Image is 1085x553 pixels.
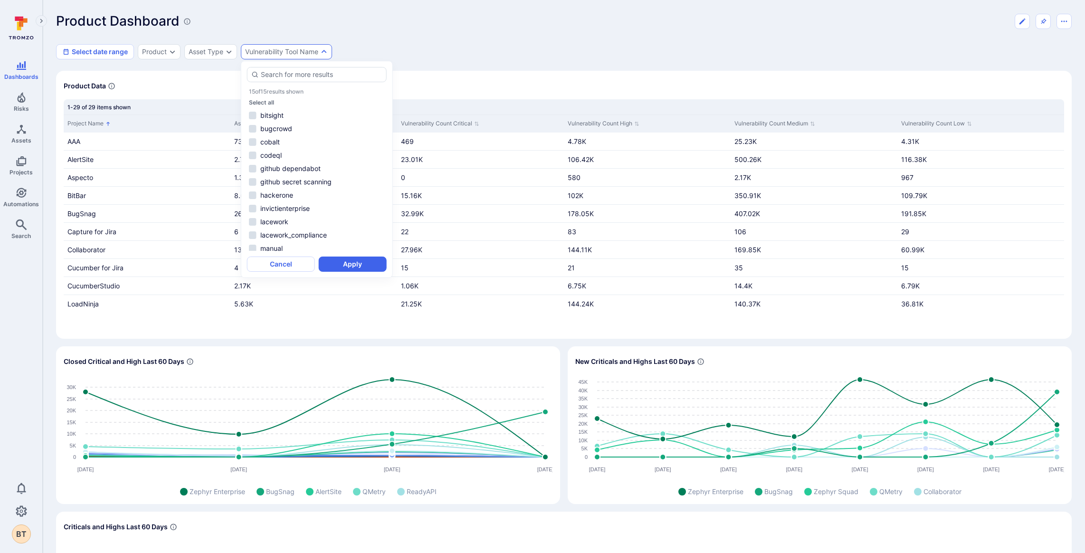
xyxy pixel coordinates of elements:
span: Closed Critical and High Last 60 Days [64,357,184,366]
text: 10K [578,438,588,443]
a: 350.91K [734,191,761,200]
li: cobalt [247,136,387,148]
button: Dashboard menu [1056,14,1072,29]
a: 4.78K [568,137,586,145]
a: 178.05K [568,210,594,218]
a: 2.77K [234,155,252,163]
a: BitBar [67,191,86,200]
a: 25.23K [734,137,757,145]
div: autocomplete options [247,67,387,272]
div: Cell for Vulnerability Count Low [897,223,1064,240]
button: Expand navigation menu [36,15,47,27]
text: 0 [73,454,76,460]
text: 45K [578,379,588,385]
button: Vulnerability Tool Name [245,48,318,56]
span: Collaborator [923,486,961,496]
a: 144.24K [568,300,594,308]
text: [DATE] [77,467,94,472]
li: github secret scanning [247,176,387,188]
div: Cell for Asset Count [230,169,397,186]
div: Cell for Vulnerability Count High [564,259,731,276]
div: Cell for Project Name [64,277,230,295]
span: Criticals and Highs Last 60 Days [64,522,168,532]
div: Asset Type [189,48,223,56]
text: 30K [578,404,588,410]
a: 5.63K [234,300,253,308]
div: Cell for Vulnerability Count High [564,241,731,258]
text: [DATE] [537,467,554,472]
a: 734 [234,137,247,145]
button: Expand dropdown [225,48,233,56]
span: Search [11,232,31,239]
text: [DATE] [1049,467,1066,472]
a: 109.79K [901,191,927,200]
a: 169.85K [734,246,761,254]
button: BT [12,524,31,543]
p: Sorted by: Alphabetically (A-Z) [105,119,111,129]
a: 6 [234,228,238,236]
div: Widget [56,346,560,504]
div: Cell for Vulnerability Count Critical [397,277,564,295]
a: 4 [234,264,238,272]
button: Sort by Vulnerability Count Critical [401,119,479,129]
a: 83 [568,228,576,236]
button: Expand dropdown [169,48,176,56]
i: Expand navigation menu [38,17,45,25]
div: Cell for Asset Count [230,277,397,295]
div: Cell for Asset Count [230,187,397,204]
a: BugSnag [67,210,96,218]
a: Cucumber for Jira [67,264,124,272]
text: 20K [578,421,588,427]
a: 106 [734,228,746,236]
div: Cell for Project Name [64,295,230,313]
text: [DATE] [589,467,606,472]
a: 15 [901,264,909,272]
text: 5K [70,443,76,448]
div: Cell for Asset Count [230,223,397,240]
a: 60.99K [901,246,924,254]
a: 967 [901,173,914,181]
a: AAA [67,137,80,145]
div: Billy Tinnes [12,524,31,543]
a: 15 [401,264,409,272]
a: Collaborator [67,246,105,254]
a: 2.17K [234,282,251,290]
div: Cell for Vulnerability Count Medium [731,169,897,186]
div: Cell for Vulnerability Count Low [897,133,1064,150]
text: 15K [578,429,588,435]
span: QMetry [362,486,386,496]
div: Cell for Vulnerability Count Critical [397,169,564,186]
text: [DATE] [230,467,247,472]
span: BugSnag [764,486,793,496]
span: Pin to sidebar [1036,14,1051,29]
div: Widget [568,346,1072,504]
a: 140.37K [734,300,761,308]
h1: Product Dashboard [56,13,180,29]
button: Select date range [56,44,134,59]
a: 191.85K [901,210,926,218]
a: LoadNinja [67,300,99,308]
button: Expand dropdown [320,48,328,56]
button: Product [142,48,167,56]
li: lacework_compliance [247,229,387,241]
div: Cell for Vulnerability Count Critical [397,295,564,313]
text: [DATE] [720,467,737,472]
a: 36.81K [901,300,923,308]
div: Cell for Vulnerability Count Medium [731,151,897,168]
div: Cell for Vulnerability Count High [564,277,731,295]
text: 10K [67,431,76,437]
a: 14.4K [734,282,752,290]
div: Cell for Asset Count [230,133,397,150]
div: Cell for Vulnerability Count Low [897,277,1064,295]
p: 15 of 15 results shown [249,88,304,95]
div: Cell for Asset Count [230,151,397,168]
a: 32.99K [401,210,424,218]
span: Projects [10,169,33,176]
a: 21 [568,264,575,272]
a: 4.31K [901,137,919,145]
button: Sort by Project Name [67,119,111,129]
div: Cell for Vulnerability Count Medium [731,133,897,150]
span: BugSnag [266,486,295,496]
a: Capture for Jira [67,228,116,236]
span: Product Data [64,81,106,91]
